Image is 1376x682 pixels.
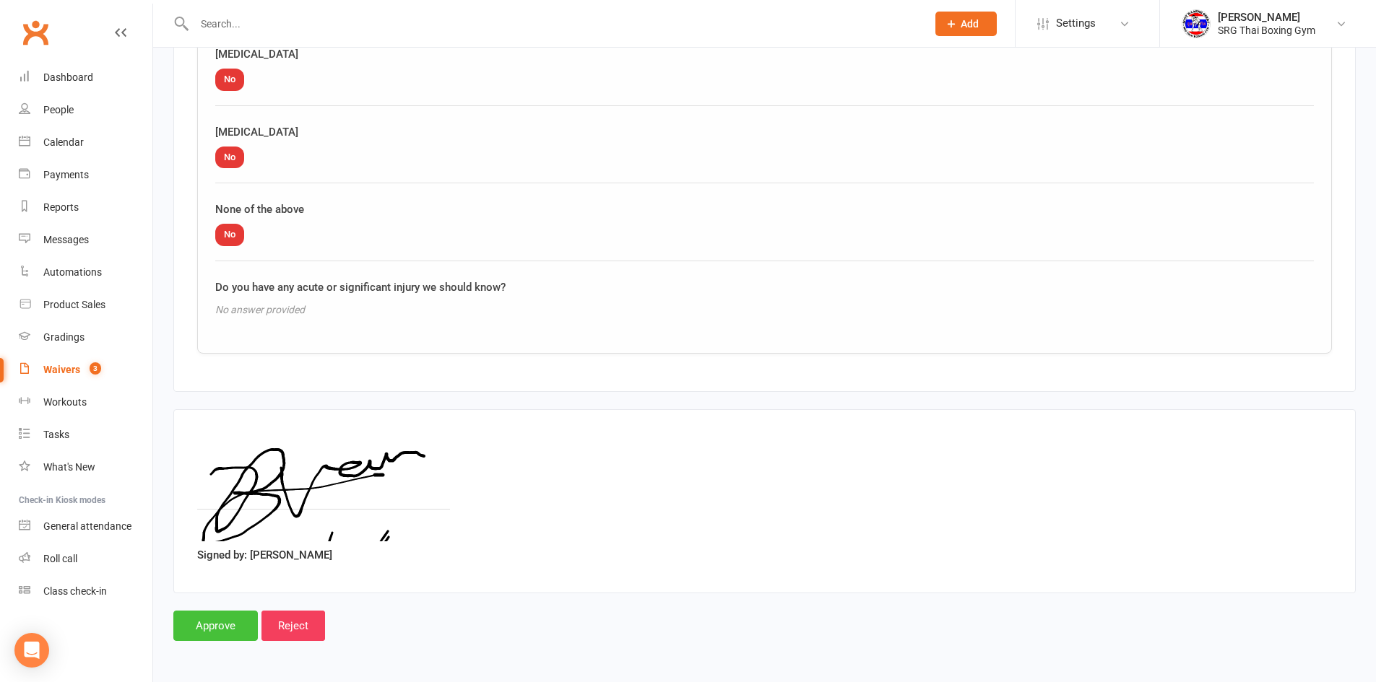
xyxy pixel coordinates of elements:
a: Clubworx [17,14,53,51]
a: Payments [19,159,152,191]
a: Workouts [19,386,152,419]
a: Waivers 3 [19,354,152,386]
div: Messages [43,234,89,245]
div: Calendar [43,136,84,148]
div: Roll call [43,553,77,564]
span: No [215,69,244,91]
a: Tasks [19,419,152,451]
button: Add [935,12,997,36]
span: Add [961,18,979,30]
div: Class check-in [43,585,107,597]
a: Gradings [19,321,152,354]
div: None of the above [215,201,1314,218]
a: Messages [19,224,152,256]
img: thumb_image1718682644.png [1182,9,1211,38]
span: No [215,147,244,169]
a: People [19,94,152,126]
a: Calendar [19,126,152,159]
div: Product Sales [43,299,105,310]
div: Workouts [43,396,87,408]
a: What's New [19,451,152,484]
a: Class kiosk mode [19,575,152,608]
div: Gradings [43,331,85,343]
div: General attendance [43,520,131,532]
a: Automations [19,256,152,289]
span: No [215,224,244,246]
em: No answer provided [215,304,305,315]
div: Tasks [43,429,69,440]
div: [MEDICAL_DATA] [215,45,1314,63]
a: Dashboard [19,61,152,94]
div: Reports [43,201,79,213]
a: Reports [19,191,152,224]
span: 3 [90,362,101,375]
label: Signed by: [PERSON_NAME] [197,546,332,564]
div: What's New [43,461,95,473]
div: Do you have any acute or significant injury we should know? [215,279,1314,296]
img: image1754992374.png [197,433,450,541]
div: [PERSON_NAME] [1218,11,1315,24]
input: Reject [261,611,325,641]
a: Product Sales [19,289,152,321]
input: Search... [190,14,917,34]
div: People [43,104,74,115]
div: SRG Thai Boxing Gym [1218,24,1315,37]
a: General attendance kiosk mode [19,510,152,543]
div: Open Intercom Messenger [14,633,49,668]
input: Approve [173,611,258,641]
div: Payments [43,169,89,180]
div: [MEDICAL_DATA] [215,123,1314,141]
div: Dashboard [43,71,93,83]
a: Roll call [19,543,152,575]
div: Automations [43,266,102,278]
span: Settings [1056,7,1096,40]
div: Waivers [43,364,80,375]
